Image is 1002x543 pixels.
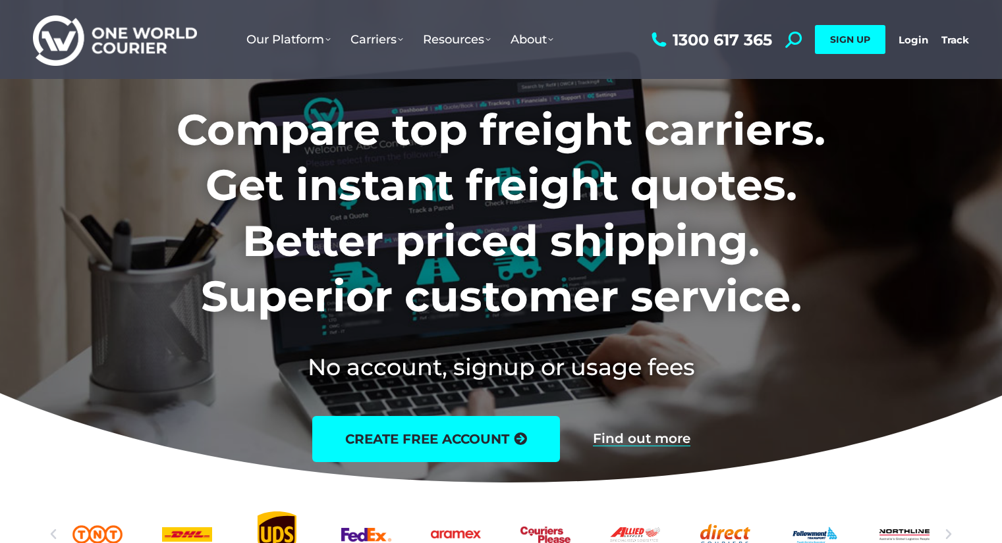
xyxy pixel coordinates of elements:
a: Carriers [341,19,413,60]
a: Resources [413,19,501,60]
img: One World Courier [33,13,197,66]
span: Our Platform [246,32,331,47]
span: Carriers [350,32,403,47]
span: SIGN UP [830,34,870,45]
a: SIGN UP [815,25,885,54]
span: About [511,32,553,47]
span: Resources [423,32,491,47]
a: Login [899,34,928,46]
h2: No account, signup or usage fees [90,351,912,383]
a: create free account [312,416,560,462]
a: About [501,19,563,60]
a: 1300 617 365 [648,32,772,48]
a: Track [941,34,969,46]
h1: Compare top freight carriers. Get instant freight quotes. Better priced shipping. Superior custom... [90,102,912,324]
a: Find out more [593,432,690,446]
a: Our Platform [237,19,341,60]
